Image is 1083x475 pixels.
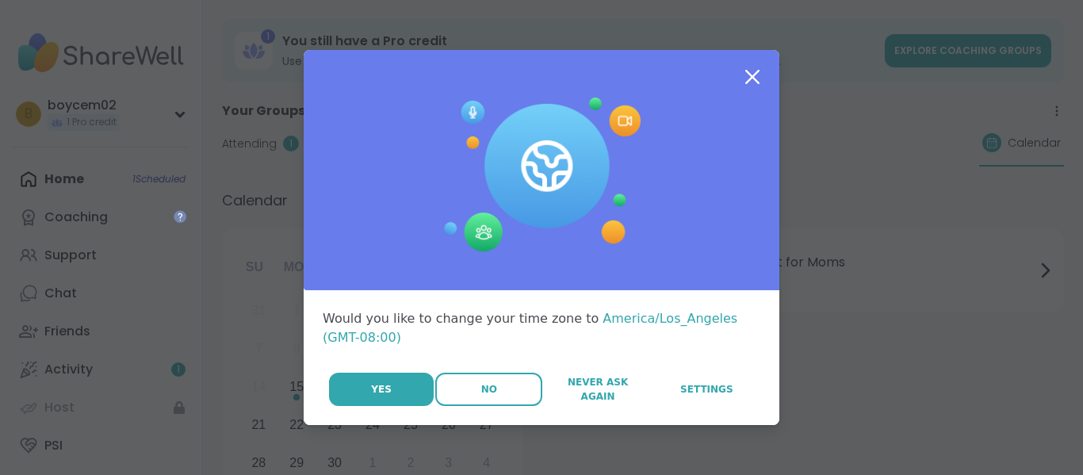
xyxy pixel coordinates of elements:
span: No [481,382,497,396]
a: Settings [653,373,760,406]
span: Never Ask Again [552,375,643,404]
div: Would you like to change your time zone to [323,309,760,347]
button: Never Ask Again [544,373,651,406]
button: Yes [329,373,434,406]
img: Session Experience [442,98,641,253]
button: No [435,373,542,406]
iframe: Spotlight [174,210,186,223]
span: Yes [371,382,392,396]
span: Settings [680,382,733,396]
